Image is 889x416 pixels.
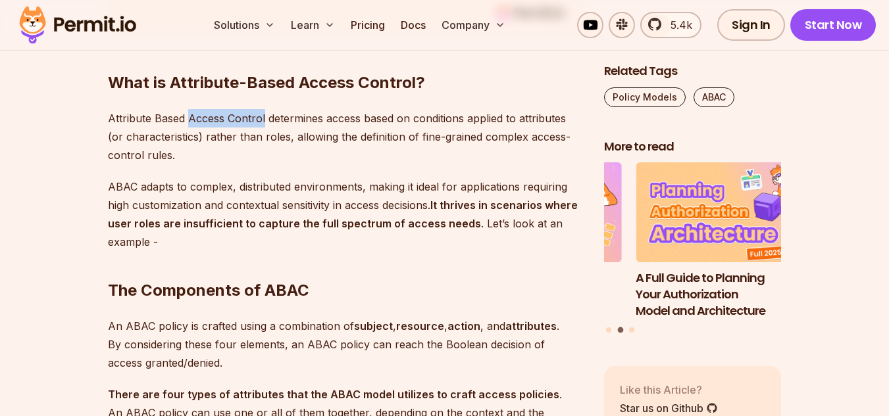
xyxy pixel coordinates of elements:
[604,163,782,335] div: Posts
[636,270,813,319] h3: A Full Guide to Planning Your Authorization Model and Architecture
[636,163,813,263] img: A Full Guide to Planning Your Authorization Model and Architecture
[663,17,692,33] span: 5.4k
[640,12,701,38] a: 5.4k
[108,109,583,164] p: Attribute Based Access Control determines access based on conditions applied to attributes (or ch...
[617,327,623,333] button: Go to slide 2
[620,400,718,416] a: Star us on Github
[604,63,782,80] h2: Related Tags
[436,12,511,38] button: Company
[354,319,393,333] strong: subject
[108,73,425,92] strong: What is Attribute-Based Access Control?
[604,139,782,155] h2: More to read
[108,317,583,372] p: An ABAC policy is crafted using a combination of , , , and . By considering these four elements, ...
[108,227,583,301] h2: The Components of ABAC
[606,327,611,333] button: Go to slide 1
[636,163,813,319] a: A Full Guide to Planning Your Authorization Model and ArchitectureA Full Guide to Planning Your A...
[345,12,390,38] a: Pricing
[447,319,480,333] strong: action
[790,9,876,41] a: Start Now
[108,198,578,230] strong: It thrives in scenarios where user roles are insufficient to capture the full spectrum of access ...
[396,319,444,333] strong: resource
[620,382,718,398] p: Like this Article?
[604,87,686,107] a: Policy Models
[108,388,559,401] strong: There are four types of attributes that the ABAC model utilizes to craft access policies
[444,270,622,319] h3: Policy-Based Access Control (PBAC) Isn’t as Great as You Think
[505,319,557,333] strong: attributes
[636,163,813,319] li: 2 of 3
[629,327,634,333] button: Go to slide 3
[286,12,340,38] button: Learn
[13,3,142,47] img: Permit logo
[209,12,280,38] button: Solutions
[395,12,431,38] a: Docs
[694,87,734,107] a: ABAC
[444,163,622,319] li: 1 of 3
[108,177,583,251] p: ABAC adapts to complex, distributed environments, making it ideal for applications requiring high...
[717,9,785,41] a: Sign In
